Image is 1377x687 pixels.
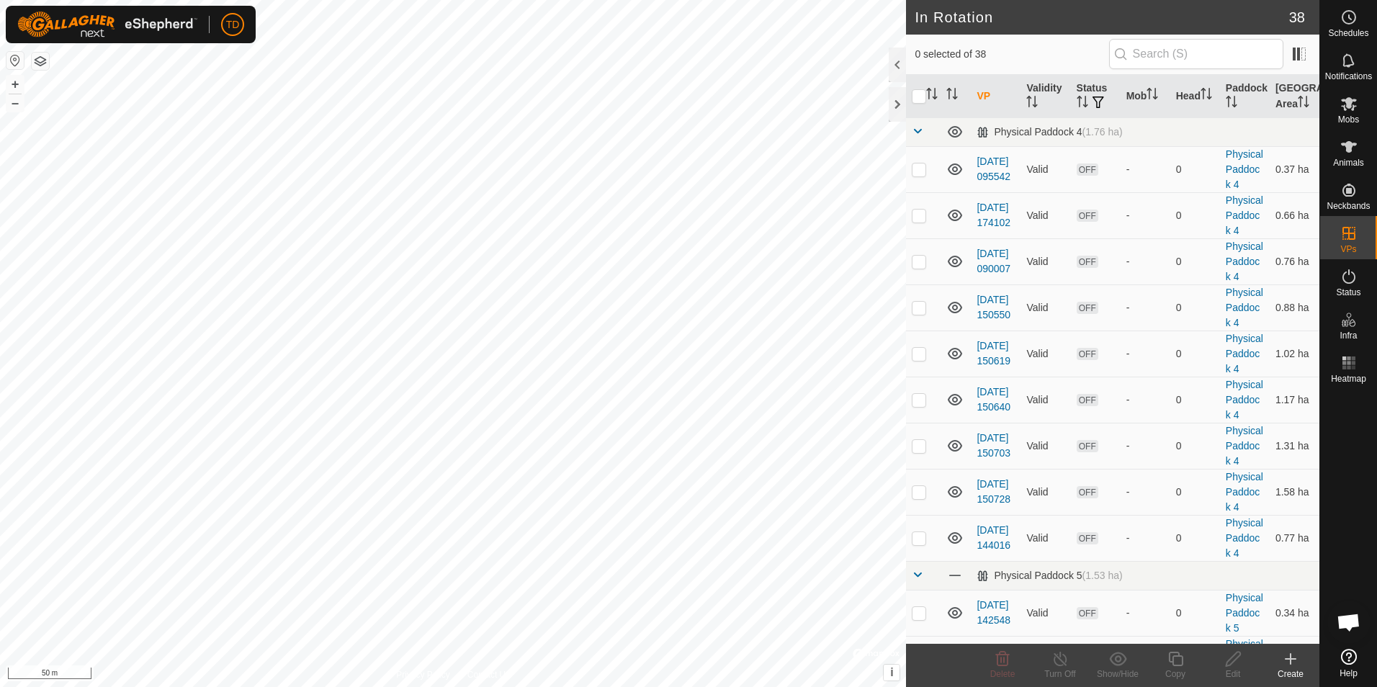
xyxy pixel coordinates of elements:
[1270,590,1319,636] td: 0.34 ha
[6,94,24,112] button: –
[1021,590,1070,636] td: Valid
[884,665,900,681] button: i
[1021,75,1070,118] th: Validity
[1077,302,1098,314] span: OFF
[915,47,1108,62] span: 0 selected of 38
[990,669,1015,679] span: Delete
[977,524,1010,551] a: [DATE] 144016
[1026,98,1038,109] p-sorticon: Activate to sort
[1021,284,1070,331] td: Valid
[1226,517,1263,559] a: Physical Paddock 4
[1170,636,1220,682] td: 0
[1147,668,1204,681] div: Copy
[32,53,49,70] button: Map Layers
[1021,515,1070,561] td: Valid
[1170,146,1220,192] td: 0
[1021,469,1070,515] td: Valid
[1262,668,1319,681] div: Create
[1340,669,1358,678] span: Help
[1270,146,1319,192] td: 0.37 ha
[1338,115,1359,124] span: Mobs
[17,12,197,37] img: Gallagher Logo
[1226,425,1263,467] a: Physical Paddock 4
[1147,90,1158,102] p-sorticon: Activate to sort
[1031,668,1089,681] div: Turn Off
[1226,148,1263,190] a: Physical Paddock 4
[1336,288,1360,297] span: Status
[1170,331,1220,377] td: 0
[1077,532,1098,544] span: OFF
[1126,208,1165,223] div: -
[1226,379,1263,421] a: Physical Paddock 4
[1077,98,1088,109] p-sorticon: Activate to sort
[977,294,1010,320] a: [DATE] 150550
[1170,515,1220,561] td: 0
[1126,254,1165,269] div: -
[1270,238,1319,284] td: 0.76 ha
[1021,192,1070,238] td: Valid
[1021,636,1070,682] td: Valid
[1270,515,1319,561] td: 0.77 ha
[1325,72,1372,81] span: Notifications
[1077,163,1098,176] span: OFF
[977,478,1010,505] a: [DATE] 150728
[1340,245,1356,253] span: VPs
[1270,377,1319,423] td: 1.17 ha
[1333,158,1364,167] span: Animals
[1126,439,1165,454] div: -
[1170,377,1220,423] td: 0
[1327,202,1370,210] span: Neckbands
[1126,392,1165,408] div: -
[1328,29,1368,37] span: Schedules
[1201,90,1212,102] p-sorticon: Activate to sort
[1071,75,1121,118] th: Status
[1226,638,1263,680] a: Physical Paddock 5
[1204,668,1262,681] div: Edit
[1021,238,1070,284] td: Valid
[1298,98,1309,109] p-sorticon: Activate to sort
[1320,643,1377,683] a: Help
[1289,6,1305,28] span: 38
[890,666,893,678] span: i
[1170,469,1220,515] td: 0
[396,668,450,681] a: Privacy Policy
[1226,592,1263,634] a: Physical Paddock 5
[1077,348,1098,360] span: OFF
[1109,39,1283,69] input: Search (S)
[467,668,510,681] a: Contact Us
[977,599,1010,626] a: [DATE] 142548
[1126,485,1165,500] div: -
[1077,440,1098,452] span: OFF
[1226,333,1263,374] a: Physical Paddock 4
[1170,192,1220,238] td: 0
[926,90,938,102] p-sorticon: Activate to sort
[1126,531,1165,546] div: -
[1126,300,1165,315] div: -
[977,202,1010,228] a: [DATE] 174102
[1170,590,1220,636] td: 0
[1220,75,1270,118] th: Paddock
[1082,126,1123,138] span: (1.76 ha)
[1077,607,1098,619] span: OFF
[1340,331,1357,340] span: Infra
[1270,331,1319,377] td: 1.02 ha
[6,52,24,69] button: Reset Map
[1126,606,1165,621] div: -
[977,248,1010,274] a: [DATE] 090007
[946,90,958,102] p-sorticon: Activate to sort
[977,340,1010,367] a: [DATE] 150619
[1089,668,1147,681] div: Show/Hide
[1077,210,1098,222] span: OFF
[6,76,24,93] button: +
[226,17,240,32] span: TD
[977,432,1010,459] a: [DATE] 150703
[1121,75,1170,118] th: Mob
[1021,146,1070,192] td: Valid
[1226,194,1263,236] a: Physical Paddock 4
[1170,75,1220,118] th: Head
[1077,256,1098,268] span: OFF
[1226,287,1263,328] a: Physical Paddock 4
[1270,192,1319,238] td: 0.66 ha
[1226,471,1263,513] a: Physical Paddock 4
[1126,162,1165,177] div: -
